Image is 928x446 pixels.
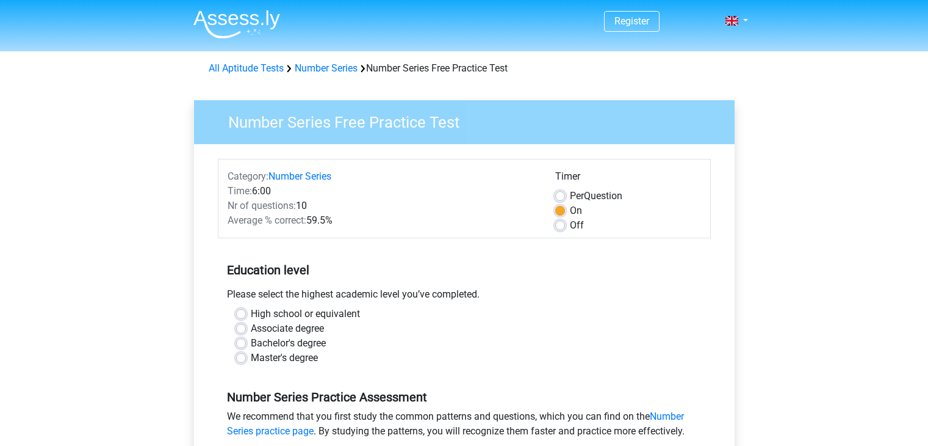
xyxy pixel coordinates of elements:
h5: Education level [227,258,702,282]
a: Register [614,15,649,27]
span: Category: [228,170,268,182]
div: Timer [555,169,701,189]
h5: Number Series Practice Assessment [227,390,702,404]
h3: Number Series Free Practice Test [214,108,725,132]
div: Please select the highest academic level you’ve completed. [218,287,711,307]
label: Question [570,189,622,203]
label: Associate degree [251,321,324,336]
span: Average % correct: [228,214,306,226]
div: 6:00 [218,184,546,199]
img: Assessly [193,10,280,38]
a: Number Series practice page [227,411,684,437]
span: Nr of questions: [228,200,296,211]
label: High school or equivalent [251,307,360,321]
a: Number Series [295,62,358,74]
span: Time: [228,185,252,197]
a: Number Series [268,170,331,182]
label: Master's degree [251,351,318,365]
a: All Aptitude Tests [209,62,284,74]
div: 10 [218,199,546,213]
label: On [570,203,582,218]
div: 59.5% [218,213,546,228]
label: Bachelor's degree [251,336,326,351]
div: Number Series Free Practice Test [204,61,725,76]
div: We recommend that you first study the common patterns and questions, which you can find on the . ... [218,409,711,444]
span: Per [570,190,584,202]
label: Off [570,218,584,233]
